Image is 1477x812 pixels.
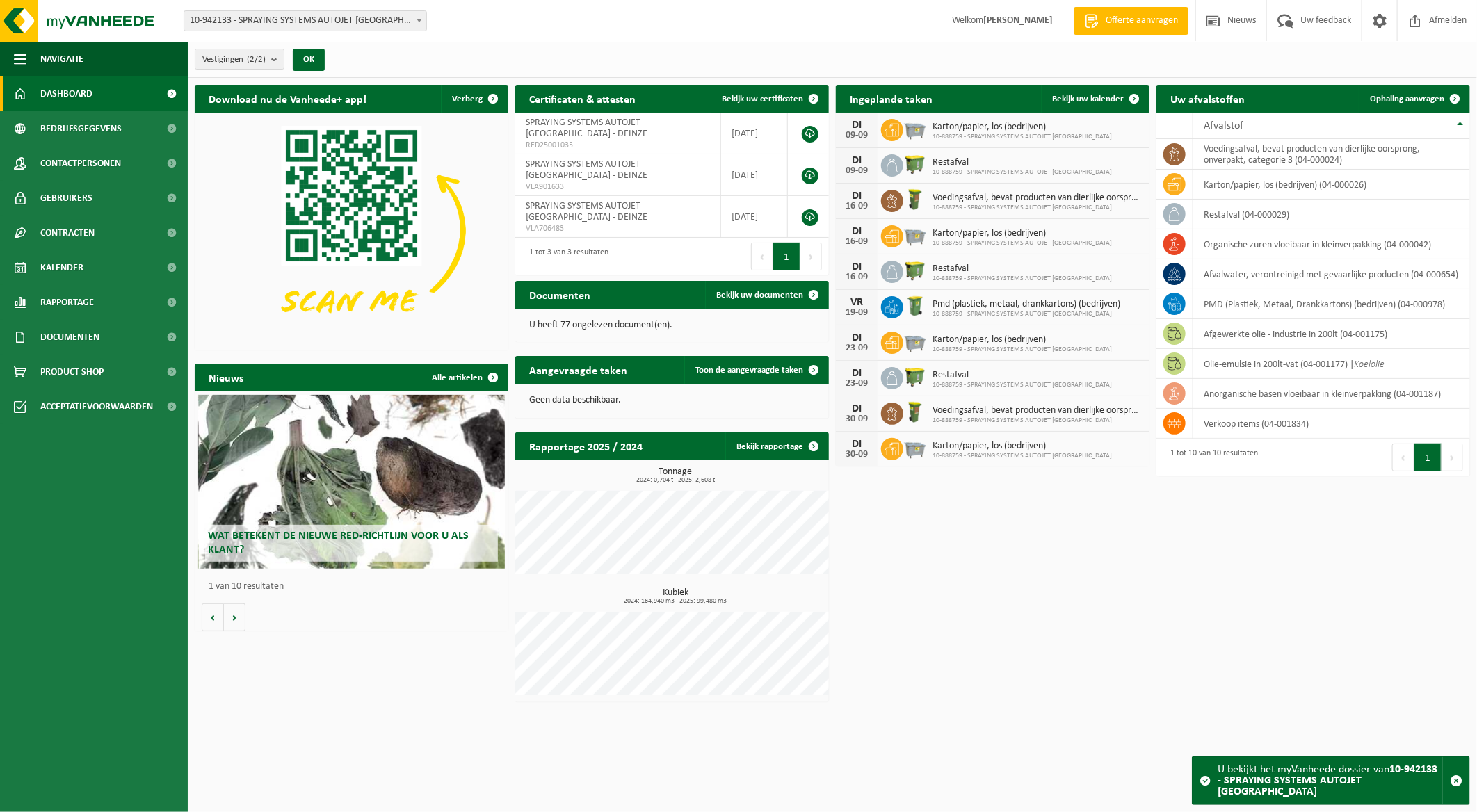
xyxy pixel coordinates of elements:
[522,598,829,605] span: 2024: 164,940 m3 - 2025: 99,480 m3
[933,228,1112,239] span: Karton/papier, los (bedrijven)
[1052,95,1124,104] span: Bekijk uw kalender
[933,346,1112,354] span: 10-888759 - SPRAYING SYSTEMS AUTOJET [GEOGRAPHIC_DATA]
[843,261,871,273] div: DI
[515,432,656,460] h2: Rapportage 2025 / 2024
[843,343,871,353] div: 23-09
[202,49,266,70] span: Vestigingen
[843,155,871,166] div: DI
[711,85,828,113] a: Bekijk uw certificaten
[933,275,1112,283] span: 10-888759 - SPRAYING SYSTEMS AUTOJET [GEOGRAPHIC_DATA]
[843,131,871,140] div: 09-09
[933,157,1112,168] span: Restafval
[836,85,946,112] h2: Ingeplande taken
[529,320,815,330] p: U heeft 77 ongelezen document(en).
[40,146,121,181] span: Contactpersonen
[1193,170,1470,200] td: karton/papier, los (bedrijven) (04-000026)
[202,603,224,631] button: Vorige
[933,239,1112,247] span: 10-888759 - SPRAYING SYSTEMS AUTOJET [GEOGRAPHIC_DATA]
[843,379,871,389] div: 23-09
[721,196,788,238] td: [DATE]
[40,320,99,355] span: Documenten
[933,133,1112,141] span: 10-888759 - SPRAYING SYSTEMS AUTOJET [GEOGRAPHIC_DATA]
[224,603,245,631] button: Volgende
[195,85,380,112] h2: Download nu de Vanheede+ app!
[843,297,871,308] div: VR
[1193,289,1470,319] td: PMD (Plastiek, Metaal, Drankkartons) (bedrijven) (04-000978)
[1193,259,1470,289] td: afvalwater, verontreinigd met gevaarlijke producten (04-000654)
[933,204,1143,212] span: 10-888759 - SPRAYING SYSTEMS AUTOJET [GEOGRAPHIC_DATA]
[903,436,927,460] img: WB-2500-GAL-GY-01
[843,308,871,318] div: 19-09
[933,263,1112,275] span: Restafval
[843,332,871,343] div: DI
[198,395,506,569] a: Wat betekent de nieuwe RED-richtlijn voor u als klant?
[1193,409,1470,439] td: verkoop items (04-001834)
[195,364,257,391] h2: Nieuws
[695,366,803,375] span: Toon de aangevraagde taken
[903,365,927,389] img: WB-1100-HPE-GN-51
[903,188,927,211] img: WB-0060-HPE-GN-50
[1074,7,1188,35] a: Offerte aanvragen
[1204,120,1243,131] span: Afvalstof
[526,223,710,234] span: VLA706483
[843,403,871,414] div: DI
[522,477,829,484] span: 2024: 0,704 t - 2025: 2,608 t
[1193,349,1470,379] td: olie-emulsie in 200lt-vat (04-001177) |
[1193,139,1470,170] td: voedingsafval, bevat producten van dierlijke oorsprong, onverpakt, categorie 3 (04-000024)
[40,181,92,216] span: Gebruikers
[800,243,822,270] button: Next
[40,216,95,250] span: Contracten
[933,193,1143,204] span: Voedingsafval, bevat producten van dierlijke oorsprong, onverpakt, categorie 3
[903,330,927,353] img: WB-2500-GAL-GY-01
[903,117,927,140] img: WB-2500-GAL-GY-01
[1414,444,1442,471] button: 1
[843,166,871,176] div: 09-09
[529,396,815,405] p: Geen data beschikbaar.
[40,285,94,320] span: Rapportage
[1193,319,1470,349] td: afgewerkte olie - industrie in 200lt (04-001175)
[184,11,426,31] span: 10-942133 - SPRAYING SYSTEMS AUTOJET EUROPE
[725,432,828,460] a: Bekijk rapportage
[515,85,649,112] h2: Certificaten & attesten
[40,42,83,76] span: Navigatie
[247,55,266,64] count: (2/2)
[526,159,647,181] span: SPRAYING SYSTEMS AUTOJET [GEOGRAPHIC_DATA] - DEINZE
[1193,379,1470,409] td: anorganische basen vloeibaar in kleinverpakking (04-001187)
[1163,442,1258,473] div: 1 tot 10 van 10 resultaten
[843,202,871,211] div: 16-09
[933,122,1112,133] span: Karton/papier, los (bedrijven)
[184,10,427,31] span: 10-942133 - SPRAYING SYSTEMS AUTOJET EUROPE
[522,241,608,272] div: 1 tot 3 van 3 resultaten
[933,452,1112,460] span: 10-888759 - SPRAYING SYSTEMS AUTOJET [GEOGRAPHIC_DATA]
[843,414,871,424] div: 30-09
[209,582,501,592] p: 1 van 10 resultaten
[40,389,153,424] span: Acceptatievoorwaarden
[843,237,871,247] div: 16-09
[1041,85,1148,113] a: Bekijk uw kalender
[722,95,803,104] span: Bekijk uw certificaten
[843,450,871,460] div: 30-09
[933,370,1112,381] span: Restafval
[40,355,104,389] span: Product Shop
[843,368,871,379] div: DI
[1102,14,1181,28] span: Offerte aanvragen
[843,190,871,202] div: DI
[195,49,284,70] button: Vestigingen(2/2)
[933,405,1143,416] span: Voedingsafval, bevat producten van dierlijke oorsprong, onverpakt, categorie 3
[903,152,927,176] img: WB-1100-HPE-GN-51
[903,223,927,247] img: WB-2500-GAL-GY-01
[40,76,92,111] span: Dashboard
[933,299,1120,310] span: Pmd (plastiek, metaal, drankkartons) (bedrijven)
[1156,85,1259,112] h2: Uw afvalstoffen
[1359,85,1469,113] a: Ophaling aanvragen
[843,439,871,450] div: DI
[441,85,507,113] button: Verberg
[903,294,927,318] img: WB-0240-HPE-GN-50
[526,140,710,151] span: RED25001035
[933,168,1112,177] span: 10-888759 - SPRAYING SYSTEMS AUTOJET [GEOGRAPHIC_DATA]
[983,15,1053,26] strong: [PERSON_NAME]
[933,381,1112,389] span: 10-888759 - SPRAYING SYSTEMS AUTOJET [GEOGRAPHIC_DATA]
[933,416,1143,425] span: 10-888759 - SPRAYING SYSTEMS AUTOJET [GEOGRAPHIC_DATA]
[1370,95,1444,104] span: Ophaling aanvragen
[843,273,871,282] div: 16-09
